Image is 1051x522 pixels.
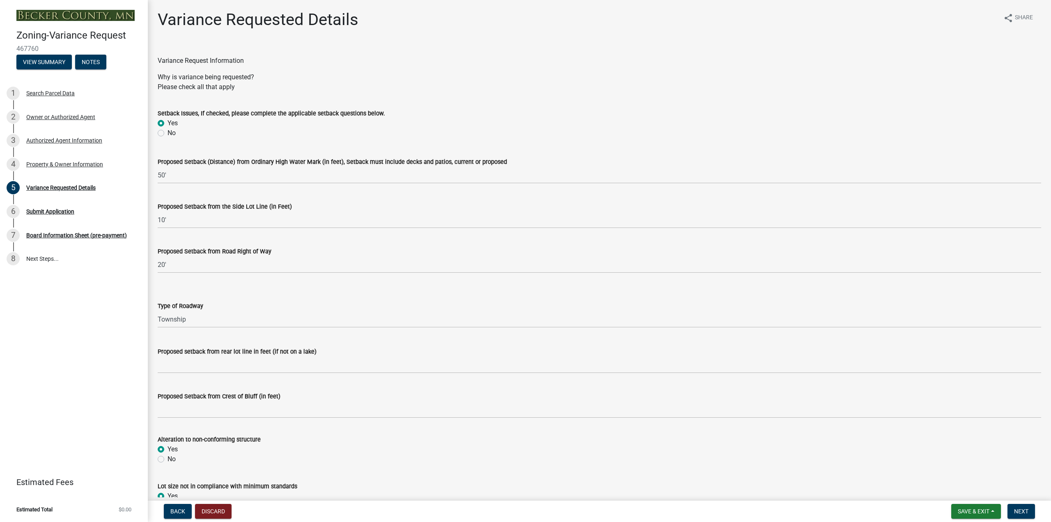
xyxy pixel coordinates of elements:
button: Notes [75,55,106,69]
label: Yes [168,491,178,501]
img: Becker County, Minnesota [16,10,135,21]
label: No [168,454,176,464]
label: Yes [168,444,178,454]
span: $0.00 [119,507,131,512]
label: Proposed Setback (Distance) from Ordinary High Water Mark (in feet), Setback must include decks a... [158,159,507,165]
button: Back [164,504,192,519]
label: Type of Roadway [158,304,203,309]
span: Estimated Total [16,507,53,512]
button: View Summary [16,55,72,69]
div: 5 [7,181,20,194]
span: Save & Exit [958,508,989,515]
label: Setback Issues, If checked, please complete the applicable setback questions below. [158,111,385,117]
label: Proposed Setback from Road Right of Way [158,249,271,255]
label: Yes [168,118,178,128]
span: 467760 [16,45,131,53]
div: Variance Request Information [158,56,1041,66]
div: Variance Requested Details [26,185,96,191]
label: No [168,128,176,138]
div: Owner or Authorized Agent [26,114,95,120]
label: Proposed Setback from Crest of Bluff (in feet) [158,394,280,400]
h4: Zoning-Variance Request [16,30,141,41]
wm-modal-confirm: Notes [75,59,106,66]
button: Save & Exit [951,504,1001,519]
div: Why is variance being requested? [158,72,1041,92]
label: Proposed setback from rear lot line in feet (if not on a lake) [158,349,317,355]
label: Proposed Setback from the Side Lot Line (in Feet) [158,204,292,210]
div: 6 [7,205,20,218]
label: Alteration to non-conforming structure [158,437,261,443]
div: Submit Application [26,209,74,214]
wm-modal-confirm: Summary [16,59,72,66]
button: shareShare [997,10,1040,26]
span: Share [1015,13,1033,23]
div: Board Information Sheet (pre-payment) [26,232,127,238]
label: Lot size not in compliance with minimum standards [158,484,297,490]
i: share [1003,13,1013,23]
div: Please check all that apply [158,82,1041,92]
div: 8 [7,252,20,265]
div: 2 [7,110,20,124]
div: Property & Owner Information [26,161,103,167]
button: Next [1007,504,1035,519]
div: 7 [7,229,20,242]
button: Discard [195,504,232,519]
span: Next [1014,508,1028,515]
h1: Variance Requested Details [158,10,358,30]
a: Estimated Fees [7,474,135,490]
div: 1 [7,87,20,100]
div: Search Parcel Data [26,90,75,96]
span: Back [170,508,185,515]
div: Authorized Agent Information [26,138,102,143]
div: 4 [7,158,20,171]
div: 3 [7,134,20,147]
